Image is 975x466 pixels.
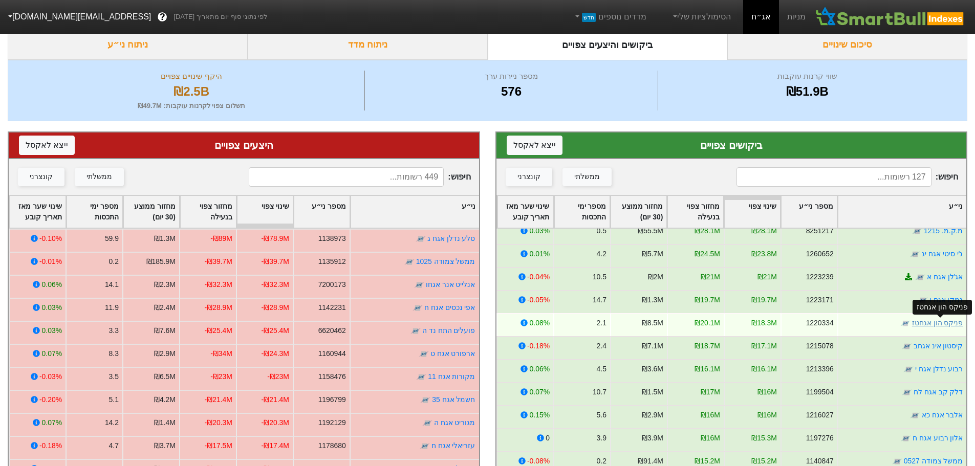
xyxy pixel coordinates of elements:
[422,418,432,428] img: tase link
[30,171,53,183] div: קונצרני
[667,196,723,228] div: Toggle SortBy
[647,272,663,282] div: ₪2M
[109,325,119,336] div: 3.3
[913,300,972,315] div: פניקס הון אגחטז
[180,196,236,228] div: Toggle SortBy
[249,167,470,187] span: חיפוש :
[806,226,833,236] div: 8251217
[318,233,346,244] div: 1138973
[695,226,720,236] div: ₪28.1M
[912,319,963,327] a: פניקס הון אגחטז
[42,348,62,359] div: 0.07%
[262,394,289,405] div: -₪21.4M
[262,302,289,313] div: -₪28.9M
[757,272,776,282] div: ₪21M
[109,440,119,451] div: 4.7
[700,433,720,443] div: ₪16M
[205,325,232,336] div: -₪25.4M
[105,279,119,290] div: 14.1
[806,272,833,282] div: 1223239
[205,394,232,405] div: -₪21.4M
[806,341,833,351] div: 1215078
[205,279,232,290] div: -₪32.3M
[318,279,346,290] div: 7200173
[154,325,176,336] div: ₪7.6M
[210,371,232,382] div: -₪23M
[596,410,606,420] div: 5.6
[428,372,475,381] a: מקורות אגח 11
[205,440,232,451] div: -₪17.5M
[39,371,62,382] div: -0.03%
[10,196,66,228] div: Toggle SortBy
[641,387,663,397] div: ₪1.5M
[900,433,911,443] img: tase link
[497,196,553,228] div: Toggle SortBy
[39,233,62,244] div: -0.10%
[267,371,289,382] div: -₪23M
[205,417,232,428] div: -₪20.3M
[351,196,479,228] div: Toggle SortBy
[19,136,75,155] button: ייצא לאקסל
[641,341,663,351] div: ₪7.1M
[751,249,777,259] div: ₪23.8M
[562,168,612,186] button: ממשלתי
[210,233,232,244] div: -₪89M
[903,364,913,374] img: tase link
[488,30,728,60] div: ביקושים והיצעים צפויים
[318,371,346,382] div: 1158476
[318,394,346,405] div: 1196799
[529,318,549,328] div: 0.08%
[929,296,963,304] a: נמקו אגח ו
[596,364,606,374] div: 4.5
[901,387,912,397] img: tase link
[529,410,549,420] div: 0.15%
[42,325,62,336] div: 0.03%
[806,249,833,259] div: 1260652
[751,364,777,374] div: ₪16.1M
[404,257,415,267] img: tase link
[736,167,931,187] input: 127 רשומות...
[154,417,176,428] div: ₪1.4M
[67,196,122,228] div: Toggle SortBy
[695,341,720,351] div: ₪18.7M
[806,295,833,305] div: 1223171
[667,7,735,27] a: הסימולציות שלי
[596,433,606,443] div: 3.9
[915,365,963,373] a: רבוע נדלן אגח י
[641,295,663,305] div: ₪1.3M
[174,12,267,22] span: לפי נתוני סוף יום מתאריך [DATE]
[160,10,165,24] span: ?
[527,295,549,305] div: -0.05%
[751,295,777,305] div: ₪19.7M
[922,250,963,258] a: ג'י סיטי אגח יג
[554,196,610,228] div: Toggle SortBy
[318,302,346,313] div: 1142231
[154,394,176,405] div: ₪4.2M
[105,302,119,313] div: 11.9
[641,318,663,328] div: ₪8.5M
[806,433,833,443] div: 1197276
[154,371,176,382] div: ₪6.5M
[154,279,176,290] div: ₪2.3M
[751,318,777,328] div: ₪18.3M
[695,318,720,328] div: ₪20.1M
[434,418,475,427] a: מגוריט אגח ה
[900,318,910,328] img: tase link
[806,364,833,374] div: 1213396
[154,302,176,313] div: ₪2.4M
[517,171,540,183] div: קונצרני
[909,410,920,420] img: tase link
[262,325,289,336] div: -₪25.4M
[420,395,430,405] img: tase link
[414,280,424,290] img: tase link
[367,82,655,101] div: 576
[724,196,780,228] div: Toggle SortBy
[154,348,176,359] div: ₪2.9M
[901,341,912,351] img: tase link
[912,434,963,442] a: אלון רבוע אגח ח
[18,168,64,186] button: קונצרני
[596,226,606,236] div: 0.5
[814,7,967,27] img: SmartBull
[927,273,963,281] a: אג'לן אגח א
[109,371,119,382] div: 3.5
